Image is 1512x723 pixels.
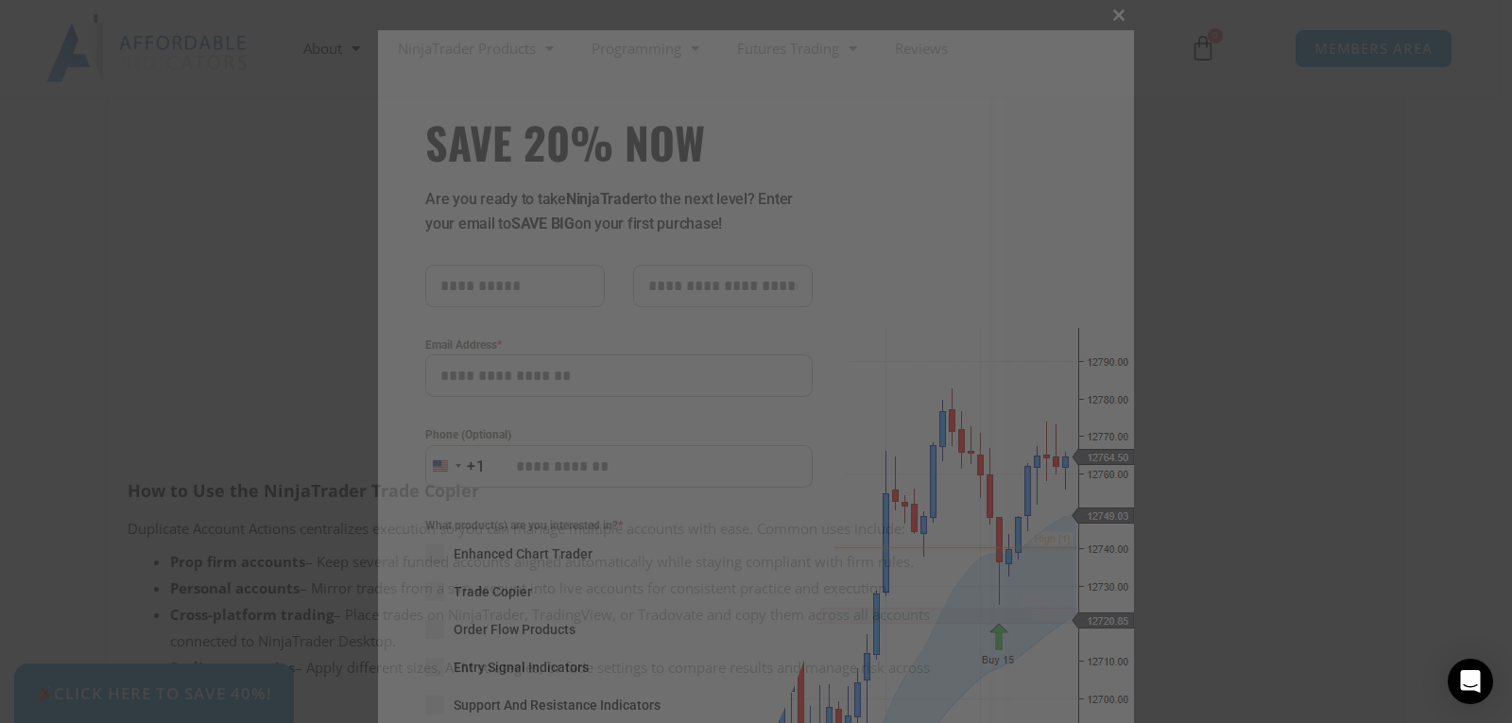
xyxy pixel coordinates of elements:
[454,696,661,714] span: Support And Resistance Indicators
[425,658,813,677] label: Entry Signal Indicators
[425,544,813,563] label: Enhanced Chart Trader
[454,620,576,639] span: Order Flow Products
[425,582,813,601] label: Trade Copier
[425,187,813,236] p: Are you ready to take to the next level? Enter your email to on your first purchase!
[425,620,813,639] label: Order Flow Products
[566,190,644,208] strong: NinjaTrader
[454,582,532,601] span: Trade Copier
[454,658,589,677] span: Entry Signal Indicators
[425,336,813,354] label: Email Address
[425,425,813,444] label: Phone (Optional)
[425,516,813,535] span: What product(s) are you interested in?
[511,215,575,232] strong: SAVE BIG
[425,115,813,168] h3: SAVE 20% NOW
[467,455,486,479] div: +1
[454,544,593,563] span: Enhanced Chart Trader
[425,445,486,488] button: Selected country
[425,696,813,714] label: Support And Resistance Indicators
[1448,659,1493,704] div: Open Intercom Messenger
